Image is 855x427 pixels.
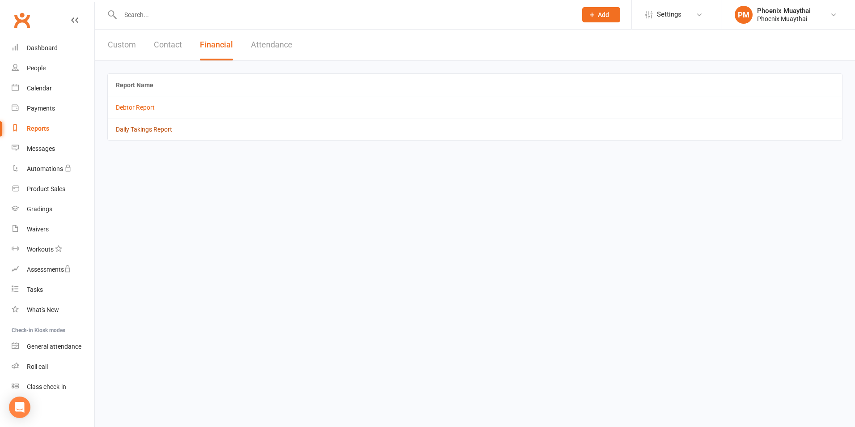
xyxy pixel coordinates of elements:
[27,185,65,192] div: Product Sales
[118,9,571,21] input: Search...
[598,11,609,18] span: Add
[27,343,81,350] div: General attendance
[582,7,620,22] button: Add
[735,6,753,24] div: PM
[27,286,43,293] div: Tasks
[12,58,94,78] a: People
[27,205,52,213] div: Gradings
[12,38,94,58] a: Dashboard
[12,377,94,397] a: Class kiosk mode
[27,246,54,253] div: Workouts
[12,280,94,300] a: Tasks
[27,64,46,72] div: People
[27,44,58,51] div: Dashboard
[12,357,94,377] a: Roll call
[12,239,94,260] a: Workouts
[200,30,233,60] button: Financial
[116,126,172,133] a: Daily Takings Report
[116,104,155,111] a: Debtor Report
[27,383,66,390] div: Class check-in
[12,260,94,280] a: Assessments
[12,119,94,139] a: Reports
[757,7,811,15] div: Phoenix Muaythai
[108,30,136,60] button: Custom
[657,4,681,25] span: Settings
[757,15,811,23] div: Phoenix Muaythai
[27,165,63,172] div: Automations
[108,74,842,97] th: Report Name
[12,139,94,159] a: Messages
[27,306,59,313] div: What's New
[12,337,94,357] a: General attendance kiosk mode
[27,85,52,92] div: Calendar
[12,159,94,179] a: Automations
[27,105,55,112] div: Payments
[12,219,94,239] a: Waivers
[12,78,94,98] a: Calendar
[12,199,94,219] a: Gradings
[27,145,55,152] div: Messages
[27,125,49,132] div: Reports
[27,226,49,233] div: Waivers
[154,30,182,60] button: Contact
[12,300,94,320] a: What's New
[11,9,33,31] a: Clubworx
[27,363,48,370] div: Roll call
[12,98,94,119] a: Payments
[12,179,94,199] a: Product Sales
[27,266,71,273] div: Assessments
[9,397,30,418] div: Open Intercom Messenger
[251,30,292,60] button: Attendance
